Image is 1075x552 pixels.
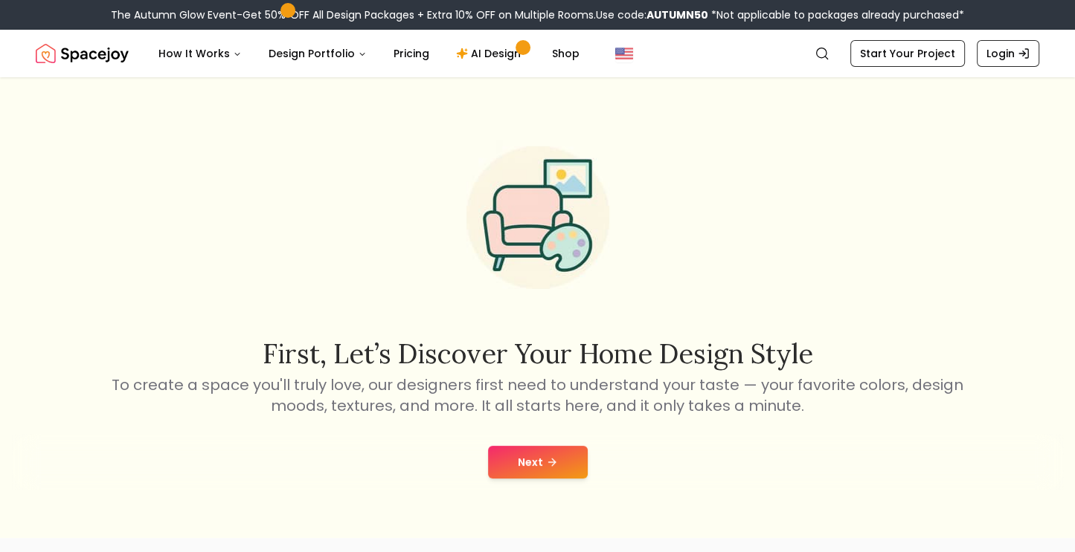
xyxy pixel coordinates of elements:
[596,7,708,22] span: Use code:
[257,39,379,68] button: Design Portfolio
[382,39,441,68] a: Pricing
[708,7,964,22] span: *Not applicable to packages already purchased*
[147,39,254,68] button: How It Works
[111,7,964,22] div: The Autumn Glow Event-Get 50% OFF All Design Packages + Extra 10% OFF on Multiple Rooms.
[444,39,537,68] a: AI Design
[109,374,966,416] p: To create a space you'll truly love, our designers first need to understand your taste — your fav...
[443,123,633,313] img: Start Style Quiz Illustration
[850,40,965,67] a: Start Your Project
[109,339,966,368] h2: First, let’s discover your home design style
[615,45,633,62] img: United States
[488,446,588,478] button: Next
[147,39,591,68] nav: Main
[36,39,129,68] img: Spacejoy Logo
[36,39,129,68] a: Spacejoy
[540,39,591,68] a: Shop
[36,30,1039,77] nav: Global
[646,7,708,22] b: AUTUMN50
[977,40,1039,67] a: Login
